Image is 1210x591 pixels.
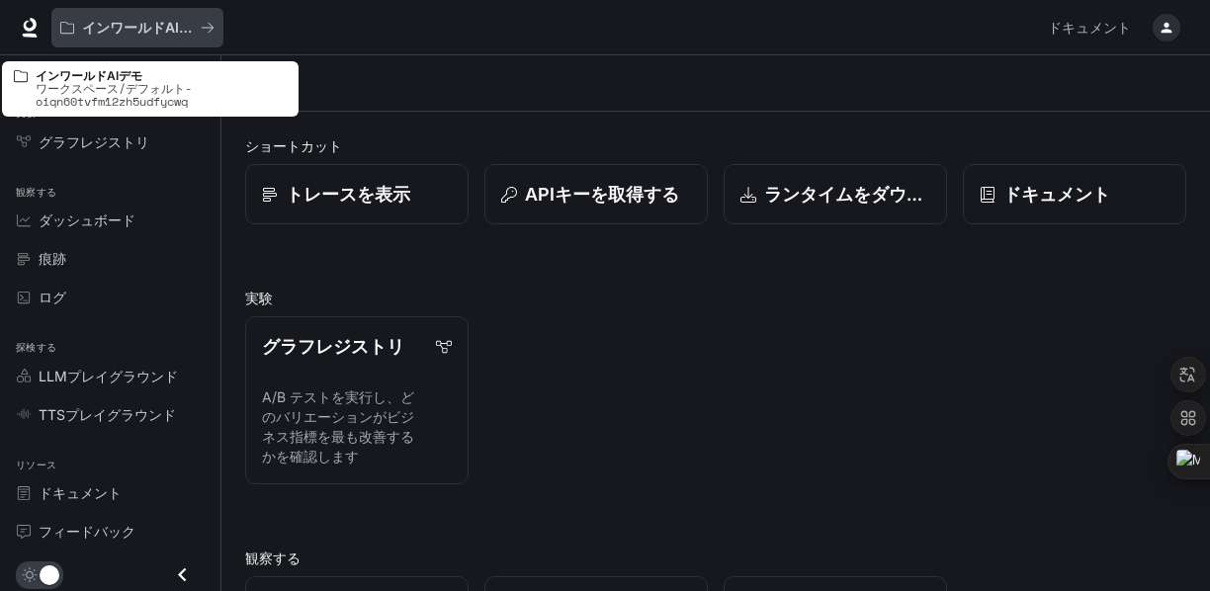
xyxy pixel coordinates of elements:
[262,388,414,464] font: A/B テストを実行し、どのバリエーションがビジネス指標を最も改善するかを確認します
[245,164,469,224] a: トレースを表示
[39,406,176,423] font: TTSプレイグラウンド
[36,80,192,110] font: ワークスペース/デフォルト-oiqn60tvfm12zh5udfycwq
[36,68,142,83] font: インワールドAIデモ
[39,289,66,305] font: ログ
[245,316,469,484] a: グラフレジストリA/B テストを実行し、どのバリエーションがビジネス指標を最も改善するかを確認します
[39,523,135,540] font: フィードバック
[764,184,978,205] font: ランタイムをダウンロード
[262,336,404,357] font: グラフレジストリ
[39,368,178,384] font: LLMプレイグラウンド
[82,19,207,36] font: インワールドAIデモ
[963,164,1186,224] a: ドキュメント
[16,186,57,199] font: 観察する
[1048,19,1131,36] font: ドキュメント
[8,241,213,276] a: 痕跡
[1040,8,1139,47] a: ドキュメント
[1003,184,1110,205] font: ドキュメント
[40,563,59,585] span: ダークモードの切り替え
[8,280,213,314] a: ログ
[39,211,135,228] font: ダッシュボード
[8,475,213,510] a: ドキュメント
[245,549,301,566] font: 観察する
[286,184,410,205] font: トレースを表示
[8,397,213,432] a: TTSプレイグラウンド
[484,164,708,224] button: APIキーを取得する
[724,164,947,224] a: ランタイムをダウンロード
[51,8,223,47] button: すべてのワークスペース
[245,137,342,154] font: ショートカット
[8,203,213,237] a: ダッシュボード
[525,184,679,205] font: APIキーを取得する
[39,133,149,150] font: グラフレジストリ
[8,125,213,159] a: グラフレジストリ
[8,359,213,393] a: LLMプレイグラウンド
[245,290,273,306] font: 実験
[16,459,57,471] font: リソース
[39,250,66,267] font: 痕跡
[16,341,57,354] font: 探検する
[39,484,122,501] font: ドキュメント
[8,514,213,549] a: フィードバック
